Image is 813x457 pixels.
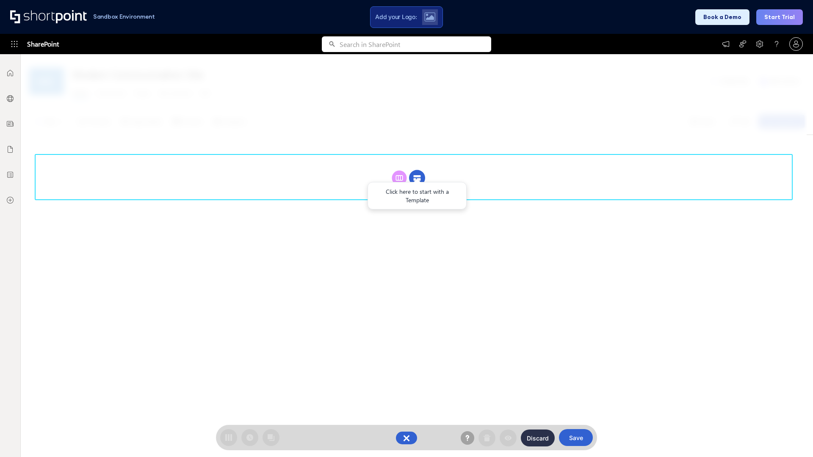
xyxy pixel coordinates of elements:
[375,13,417,21] span: Add your Logo:
[340,36,491,52] input: Search in SharePoint
[27,34,59,54] span: SharePoint
[559,429,593,446] button: Save
[695,9,749,25] button: Book a Demo
[771,416,813,457] iframe: Chat Widget
[93,14,155,19] h1: Sandbox Environment
[521,429,555,446] button: Discard
[424,12,435,22] img: Upload logo
[756,9,803,25] button: Start Trial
